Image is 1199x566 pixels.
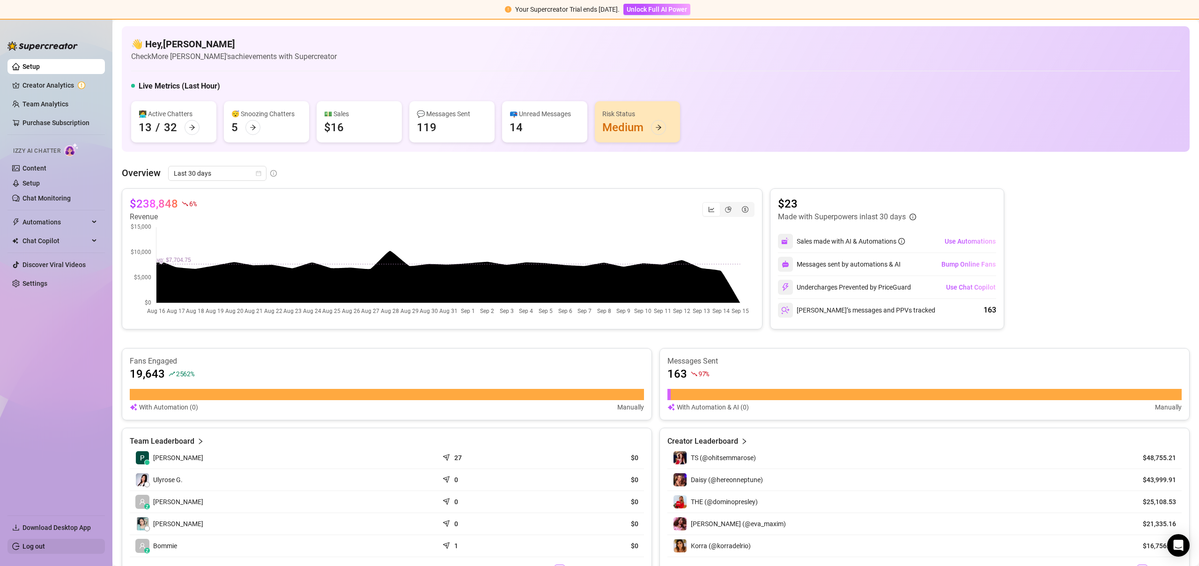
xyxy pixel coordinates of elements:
[122,166,161,180] article: Overview
[1133,453,1176,462] article: $48,755.21
[547,475,638,484] article: $0
[725,206,732,213] span: pie-chart
[945,238,996,245] span: Use Automations
[741,436,748,447] span: right
[130,356,644,366] article: Fans Engaged
[984,305,996,316] div: 163
[176,369,194,378] span: 2562 %
[674,517,687,530] img: Eva (@eva_maxim)
[324,120,344,135] div: $16
[454,453,462,462] article: 27
[443,518,452,527] span: send
[515,6,620,13] span: Your Supercreator Trial ends [DATE].
[64,143,79,156] img: AI Chatter
[778,303,935,318] div: [PERSON_NAME]’s messages and PPVs tracked
[547,541,638,551] article: $0
[674,451,687,464] img: TS (@ohitsemmarose)
[22,280,47,287] a: Settings
[627,6,687,13] span: Unlock Full AI Power
[702,202,755,217] div: segmented control
[547,497,638,506] article: $0
[12,238,18,244] img: Chat Copilot
[778,257,901,272] div: Messages sent by automations & AI
[417,109,487,119] div: 💬 Messages Sent
[270,170,277,177] span: info-circle
[547,519,638,529] article: $0
[144,504,150,509] div: z
[946,280,996,295] button: Use Chat Copilot
[667,402,675,412] img: svg%3e
[781,237,790,246] img: svg%3e
[510,109,580,119] div: 📪 Unread Messages
[139,120,152,135] div: 13
[139,499,146,505] span: user
[197,436,204,447] span: right
[131,51,337,62] article: Check More [PERSON_NAME]'s achievements with Supercreator
[256,171,261,176] span: calendar
[691,542,751,550] span: Korra (@korradelrio)
[231,109,302,119] div: 😴 Snoozing Chatters
[602,109,673,119] div: Risk Status
[182,201,188,207] span: fall
[136,451,149,464] img: Paul Dimatera
[623,6,690,13] a: Unlock Full AI Power
[691,498,758,506] span: THE (@dominopresley)
[7,41,78,51] img: logo-BBDzfeDw.svg
[691,371,697,377] span: fall
[778,280,911,295] div: Undercharges Prevented by PriceGuard
[130,211,196,223] article: Revenue
[130,196,178,211] article: $238,848
[781,306,790,314] img: svg%3e
[655,124,662,131] span: arrow-right
[691,476,763,484] span: Daisy (@hereonneptune)
[12,218,20,226] span: thunderbolt
[946,283,996,291] span: Use Chat Copilot
[941,261,996,268] span: Bump Online Fans
[174,166,261,180] span: Last 30 days
[454,541,458,551] article: 1
[250,124,256,131] span: arrow-right
[910,214,916,220] span: info-circle
[417,120,437,135] div: 119
[691,520,786,528] span: [PERSON_NAME] (@eva_maxim)
[443,496,452,505] span: send
[505,6,511,13] span: exclamation-circle
[1167,534,1190,557] div: Open Intercom Messenger
[691,454,756,462] span: TS (@ohitsemmarose)
[22,164,46,172] a: Content
[130,402,137,412] img: svg%3e
[667,436,738,447] article: Creator Leaderboard
[510,120,523,135] div: 14
[22,215,89,230] span: Automations
[22,233,89,248] span: Chat Copilot
[454,475,458,484] article: 0
[778,196,916,211] article: $23
[139,109,209,119] div: 👩‍💻 Active Chatters
[1133,497,1176,506] article: $25,108.53
[898,238,905,245] span: info-circle
[617,402,644,412] article: Manually
[22,100,68,108] a: Team Analytics
[324,109,394,119] div: 💵 Sales
[22,524,91,531] span: Download Desktop App
[778,211,906,223] article: Made with Superpowers in last 30 days
[153,475,183,485] span: Ulyrose G.
[139,402,198,412] article: With Automation (0)
[139,81,220,92] h5: Live Metrics (Last Hour)
[130,436,194,447] article: Team Leaderboard
[169,371,175,377] span: rise
[139,543,146,549] span: user
[22,78,97,93] a: Creator Analytics exclamation-circle
[674,539,687,552] img: Korra (@korradelrio)
[12,524,20,531] span: download
[1133,541,1176,551] article: $16,756.62
[136,517,149,530] img: Ma Clarrise Rom…
[131,37,337,51] h4: 👋 Hey, [PERSON_NAME]
[781,283,790,291] img: svg%3e
[674,473,687,486] img: Daisy (@hereonneptune)
[22,115,97,130] a: Purchase Subscription
[22,179,40,187] a: Setup
[708,206,715,213] span: line-chart
[136,473,149,486] img: Ulyrose Garina
[1133,519,1176,529] article: $21,335.16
